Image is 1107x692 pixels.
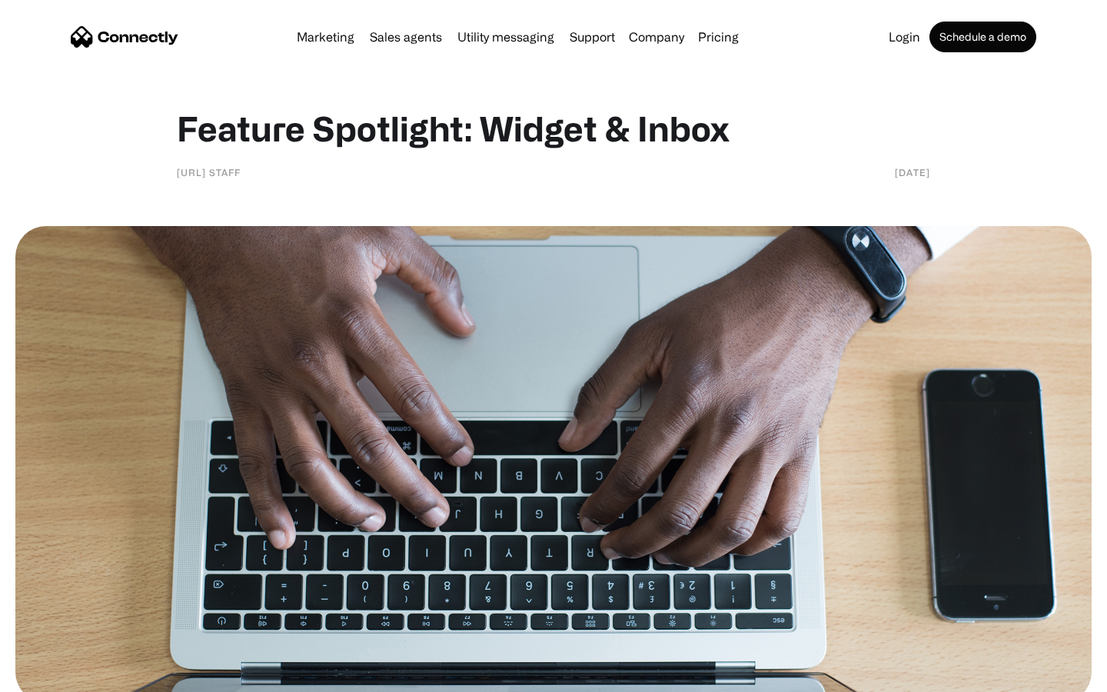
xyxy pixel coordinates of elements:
a: Marketing [291,31,361,43]
h1: Feature Spotlight: Widget & Inbox [177,108,930,149]
a: Login [883,31,926,43]
a: Support [563,31,621,43]
div: Company [629,26,684,48]
a: Pricing [692,31,745,43]
a: Sales agents [364,31,448,43]
a: Utility messaging [451,31,560,43]
div: [URL] staff [177,165,241,180]
a: Schedule a demo [929,22,1036,52]
div: [DATE] [895,165,930,180]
